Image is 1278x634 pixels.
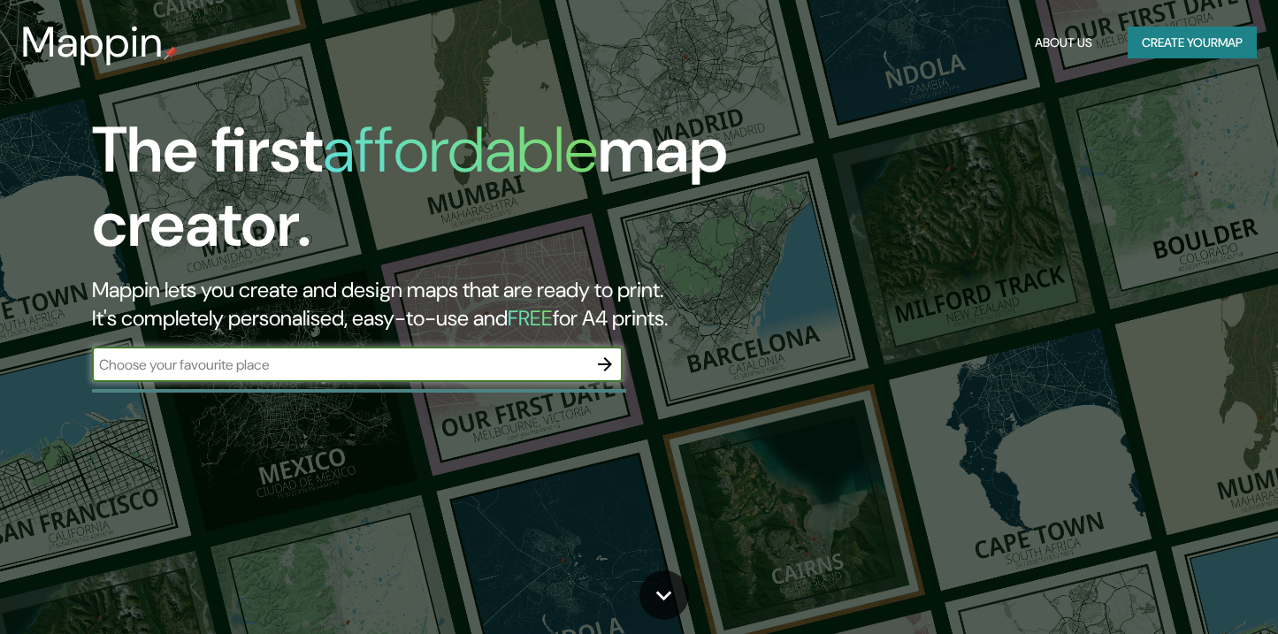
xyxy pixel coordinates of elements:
h5: FREE [508,304,553,332]
h3: Mappin [21,18,164,67]
h1: The first map creator. [92,113,731,276]
button: Create yourmap [1128,27,1257,59]
h2: Mappin lets you create and design maps that are ready to print. It's completely personalised, eas... [92,276,731,332]
button: About Us [1028,27,1099,59]
h1: affordable [323,109,598,191]
img: mappin-pin [164,46,178,60]
input: Choose your favourite place [92,355,587,375]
